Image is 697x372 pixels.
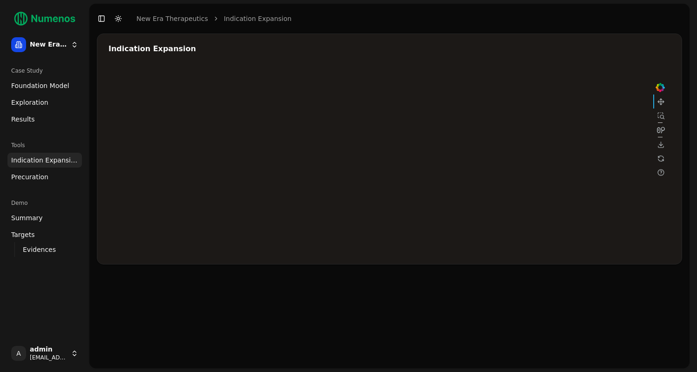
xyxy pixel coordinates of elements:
span: admin [30,345,67,354]
span: Precuration [11,172,48,182]
a: Exploration [7,95,82,110]
div: Demo [7,196,82,210]
span: Exploration [11,98,48,107]
img: Numenos [7,7,82,30]
a: Summary [7,210,82,225]
span: New Era Therapeutics [30,41,67,49]
span: Evidences [23,245,56,254]
a: Foundation Model [7,78,82,93]
div: Tools [7,138,82,153]
a: Indication Expansion [224,14,291,23]
span: Targets [11,230,35,239]
nav: breadcrumb [136,14,291,23]
a: Evidences [19,243,71,256]
span: Foundation Model [11,81,69,90]
span: A [11,346,26,361]
a: Indication Expansion [7,153,82,168]
div: Case Study [7,63,82,78]
a: Targets [7,227,82,242]
button: Aadmin[EMAIL_ADDRESS] [7,342,82,365]
span: Results [11,115,35,124]
button: New Era Therapeutics [7,34,82,56]
a: Results [7,112,82,127]
a: Precuration [7,169,82,184]
span: Indication Expansion [11,156,78,165]
span: Summary [11,213,43,223]
div: Indication Expansion [108,45,670,53]
span: [EMAIL_ADDRESS] [30,354,67,361]
a: New Era Therapeutics [136,14,208,23]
